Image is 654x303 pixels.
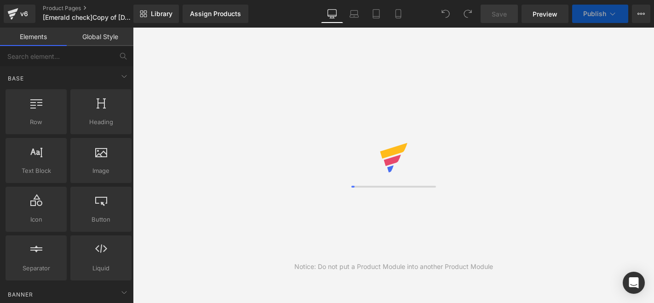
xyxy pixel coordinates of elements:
[632,5,650,23] button: More
[133,5,179,23] a: New Library
[73,215,129,224] span: Button
[436,5,455,23] button: Undo
[73,117,129,127] span: Heading
[43,5,149,12] a: Product Pages
[73,166,129,176] span: Image
[43,14,131,21] span: [Emerald check]Copy of [DATE] | Skincondition | Scarcity
[7,74,25,83] span: Base
[151,10,172,18] span: Library
[459,5,477,23] button: Redo
[73,263,129,273] span: Liquid
[321,5,343,23] a: Desktop
[18,8,30,20] div: v6
[8,215,64,224] span: Icon
[387,5,409,23] a: Mobile
[492,9,507,19] span: Save
[343,5,365,23] a: Laptop
[365,5,387,23] a: Tablet
[572,5,628,23] button: Publish
[4,5,35,23] a: v6
[623,272,645,294] div: Open Intercom Messenger
[8,117,64,127] span: Row
[533,9,557,19] span: Preview
[8,166,64,176] span: Text Block
[7,290,34,299] span: Banner
[8,263,64,273] span: Separator
[583,10,606,17] span: Publish
[522,5,568,23] a: Preview
[294,262,493,272] div: Notice: Do not put a Product Module into another Product Module
[190,10,241,17] div: Assign Products
[67,28,133,46] a: Global Style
